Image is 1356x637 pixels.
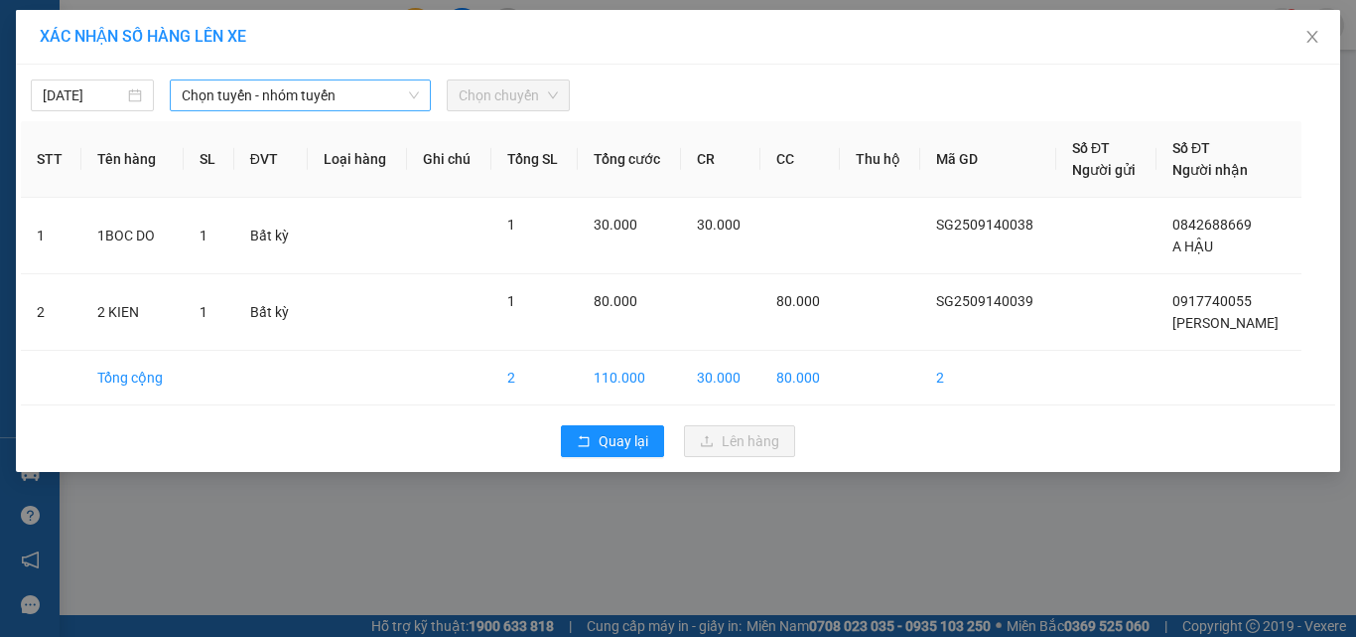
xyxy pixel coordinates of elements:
[594,217,637,233] span: 30.000
[200,228,207,243] span: 1
[21,198,81,274] td: 1
[920,121,1056,198] th: Mã GD
[408,89,420,101] span: down
[43,84,124,106] input: 14/09/2025
[1172,217,1252,233] span: 0842688669
[21,274,81,351] td: 2
[1072,140,1110,156] span: Số ĐT
[1172,293,1252,309] span: 0917740055
[1285,10,1340,66] button: Close
[167,76,273,91] b: [DOMAIN_NAME]
[234,121,309,198] th: ĐVT
[40,27,246,46] span: XÁC NHẬN SỐ HÀNG LÊN XE
[1172,239,1213,254] span: A HẬU
[561,425,664,457] button: rollbackQuay lại
[936,293,1033,309] span: SG2509140039
[215,25,263,73] img: logo.jpg
[1172,140,1210,156] span: Số ĐT
[507,217,515,233] span: 1
[1072,162,1136,178] span: Người gửi
[1304,29,1320,45] span: close
[684,425,795,457] button: uploadLên hàng
[182,80,419,110] span: Chọn tuyến - nhóm tuyến
[776,293,820,309] span: 80.000
[21,121,81,198] th: STT
[840,121,920,198] th: Thu hộ
[507,293,515,309] span: 1
[577,434,591,450] span: rollback
[407,121,490,198] th: Ghi chú
[599,430,648,452] span: Quay lại
[760,351,840,405] td: 80.000
[128,29,191,191] b: BIÊN NHẬN GỬI HÀNG HÓA
[459,80,558,110] span: Chọn chuyến
[1172,162,1248,178] span: Người nhận
[184,121,234,198] th: SL
[81,198,184,274] td: 1BOC DO
[491,351,578,405] td: 2
[234,198,309,274] td: Bất kỳ
[681,351,760,405] td: 30.000
[81,274,184,351] td: 2 KIEN
[760,121,840,198] th: CC
[491,121,578,198] th: Tổng SL
[200,304,207,320] span: 1
[81,121,184,198] th: Tên hàng
[234,274,309,351] td: Bất kỳ
[681,121,760,198] th: CR
[167,94,273,119] li: (c) 2017
[578,351,681,405] td: 110.000
[1172,315,1279,331] span: [PERSON_NAME]
[936,217,1033,233] span: SG2509140038
[25,128,112,222] b: [PERSON_NAME]
[697,217,741,233] span: 30.000
[594,293,637,309] span: 80.000
[308,121,407,198] th: Loại hàng
[578,121,681,198] th: Tổng cước
[920,351,1056,405] td: 2
[81,351,184,405] td: Tổng cộng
